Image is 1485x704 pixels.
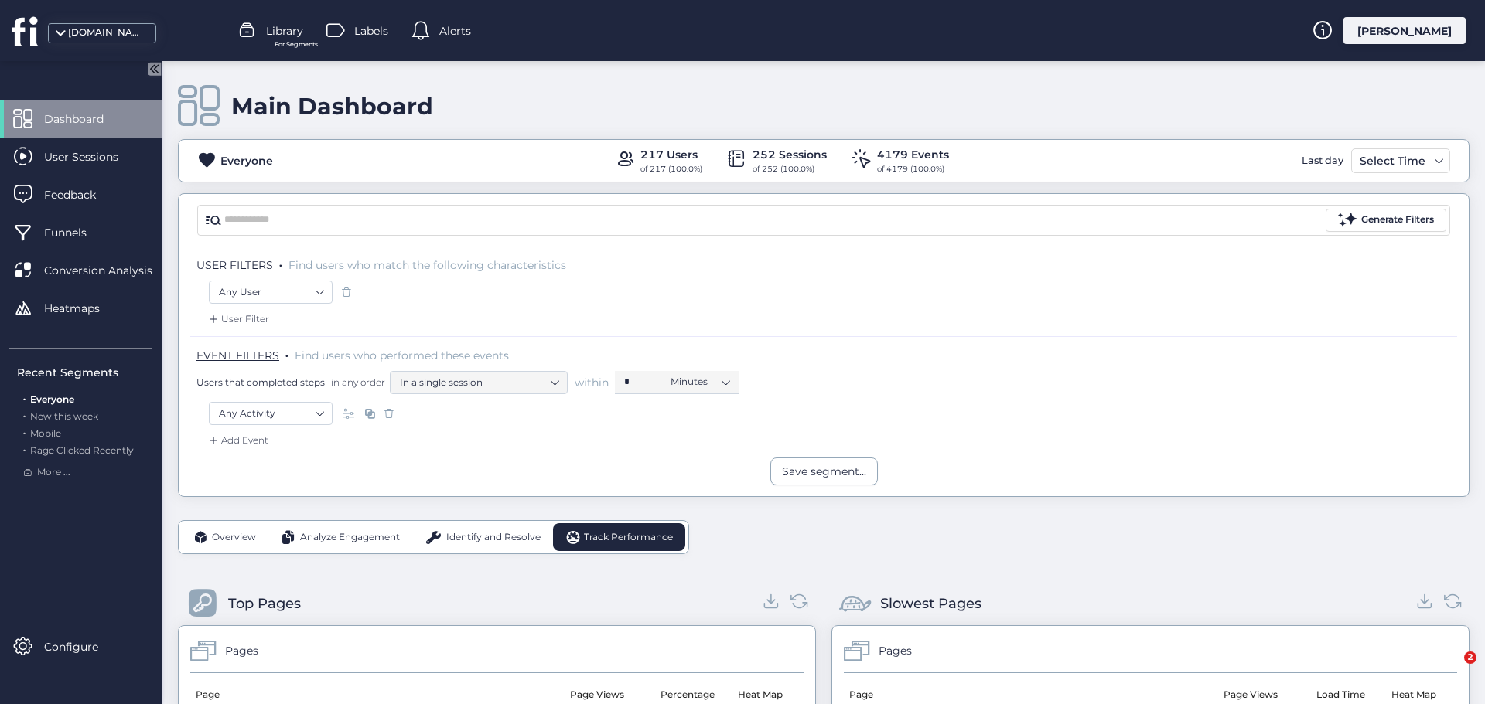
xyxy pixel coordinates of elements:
span: Funnels [44,224,110,241]
div: Everyone [220,152,273,169]
span: EVENT FILTERS [196,349,279,362]
div: Pages [879,642,912,659]
span: Rage Clicked Recently [30,444,134,456]
span: within [575,375,609,390]
span: in any order [328,376,385,389]
span: User Sessions [44,148,142,165]
div: Main Dashboard [231,92,433,121]
div: Add Event [206,433,268,448]
span: New this week [30,410,98,422]
span: More ... [37,465,70,480]
iframe: Intercom live chat [1432,651,1470,689]
span: Users that completed steps [196,376,325,389]
span: Dashboard [44,111,127,128]
nz-select-item: In a single session [400,371,558,394]
nz-select-item: Any User [219,281,323,304]
div: [PERSON_NAME] [1343,17,1466,44]
span: Mobile [30,427,61,439]
div: [DOMAIN_NAME] [68,26,145,40]
span: Feedback [44,186,119,203]
span: Find users who match the following characteristics [288,258,566,272]
div: 4179 Events [877,146,949,163]
span: . [23,407,26,422]
span: Conversion Analysis [44,262,176,279]
span: Heatmaps [44,300,123,317]
div: 217 Users [640,146,702,163]
div: of 4179 (100.0%) [877,163,949,175]
span: Labels [354,22,388,39]
span: USER FILTERS [196,258,273,272]
nz-select-item: Minutes [671,370,729,393]
span: Track Performance [584,530,673,545]
div: Top Pages [228,593,301,614]
span: Configure [44,638,121,655]
div: Slowest Pages [880,593,981,614]
span: 2 [1464,651,1476,664]
nz-select-item: Any Activity [219,402,323,425]
span: . [285,345,288,361]
span: Everyone [30,393,74,405]
div: of 217 (100.0%) [640,163,702,175]
span: . [279,255,282,270]
div: 252 Sessions [753,146,827,163]
span: For Segments [275,39,318,49]
span: . [23,424,26,439]
div: User Filter [206,311,269,327]
span: Overview [212,530,256,545]
span: . [23,441,26,456]
span: Library [266,22,303,39]
div: Generate Filters [1361,213,1434,227]
div: Pages [225,642,258,659]
div: Select Time [1356,151,1429,170]
div: Save segment... [782,463,866,480]
button: Generate Filters [1326,209,1446,232]
div: Recent Segments [17,364,152,381]
div: of 252 (100.0%) [753,163,827,175]
span: Find users who performed these events [295,349,509,362]
span: Alerts [439,22,471,39]
span: Analyze Engagement [300,530,400,545]
span: Identify and Resolve [446,530,541,545]
div: Last day [1298,148,1347,173]
span: . [23,390,26,405]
